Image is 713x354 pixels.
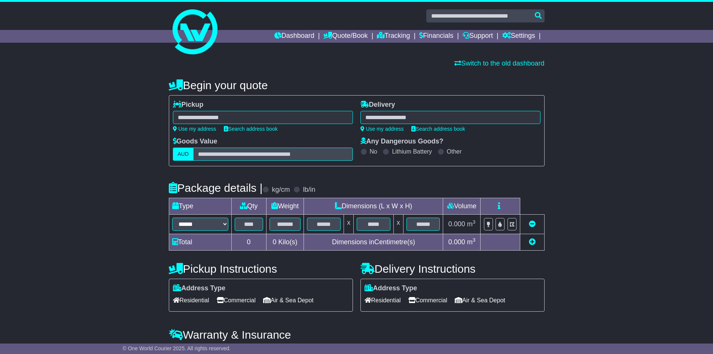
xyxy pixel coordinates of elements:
span: 0.000 [448,238,465,246]
a: Quote/Book [323,30,368,43]
span: Air & Sea Depot [263,294,314,306]
td: Dimensions in Centimetre(s) [304,234,443,251]
label: lb/in [303,186,315,194]
h4: Pickup Instructions [169,263,353,275]
span: Air & Sea Depot [455,294,505,306]
sup: 3 [473,219,476,225]
span: © One World Courier 2025. All rights reserved. [123,345,231,351]
td: Type [169,198,231,215]
a: Settings [502,30,535,43]
td: Total [169,234,231,251]
a: Switch to the old dashboard [454,60,544,67]
a: Tracking [377,30,410,43]
a: Search address book [411,126,465,132]
td: Dimensions (L x W x H) [304,198,443,215]
td: x [393,215,403,234]
h4: Package details | [169,182,263,194]
a: Use my address [360,126,404,132]
h4: Begin your quote [169,79,545,91]
span: m [467,220,476,228]
a: Support [463,30,493,43]
a: Use my address [173,126,216,132]
td: 0 [231,234,266,251]
label: Pickup [173,101,204,109]
td: Weight [266,198,304,215]
span: Commercial [408,294,447,306]
td: Qty [231,198,266,215]
label: Other [447,148,462,155]
span: 0.000 [448,220,465,228]
span: Residential [173,294,209,306]
label: AUD [173,148,194,161]
td: Volume [443,198,481,215]
td: x [344,215,354,234]
label: Lithium Battery [392,148,432,155]
label: Goods Value [173,137,217,146]
span: Commercial [217,294,256,306]
label: No [370,148,377,155]
label: Any Dangerous Goods? [360,137,444,146]
a: Financials [419,30,453,43]
span: Residential [365,294,401,306]
span: 0 [272,238,276,246]
a: Search address book [224,126,278,132]
a: Add new item [529,238,536,246]
label: Address Type [365,284,417,293]
label: Address Type [173,284,226,293]
a: Remove this item [529,220,536,228]
label: Delivery [360,101,395,109]
td: Kilo(s) [266,234,304,251]
h4: Warranty & Insurance [169,329,545,341]
h4: Delivery Instructions [360,263,545,275]
a: Dashboard [274,30,314,43]
sup: 3 [473,237,476,243]
label: kg/cm [272,186,290,194]
span: m [467,238,476,246]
